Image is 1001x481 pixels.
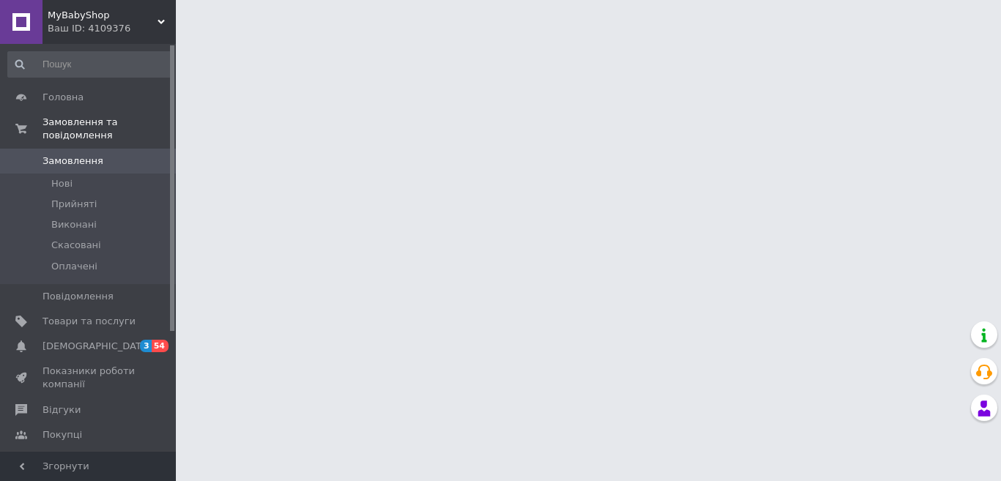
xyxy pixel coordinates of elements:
span: Замовлення [43,154,103,168]
span: Відгуки [43,403,81,417]
span: Прийняті [51,198,97,211]
span: Повідомлення [43,290,114,303]
input: Пошук [7,51,173,78]
span: Показники роботи компанії [43,365,136,391]
span: 3 [140,340,152,352]
span: [DEMOGRAPHIC_DATA] [43,340,151,353]
div: Ваш ID: 4109376 [48,22,176,35]
span: Головна [43,91,84,104]
span: MyBabyShop [48,9,158,22]
span: Замовлення та повідомлення [43,116,176,142]
span: Нові [51,177,73,190]
span: Оплачені [51,260,97,273]
span: 54 [152,340,169,352]
span: Виконані [51,218,97,231]
span: Товари та послуги [43,315,136,328]
span: Покупці [43,428,82,441]
span: Скасовані [51,239,101,252]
